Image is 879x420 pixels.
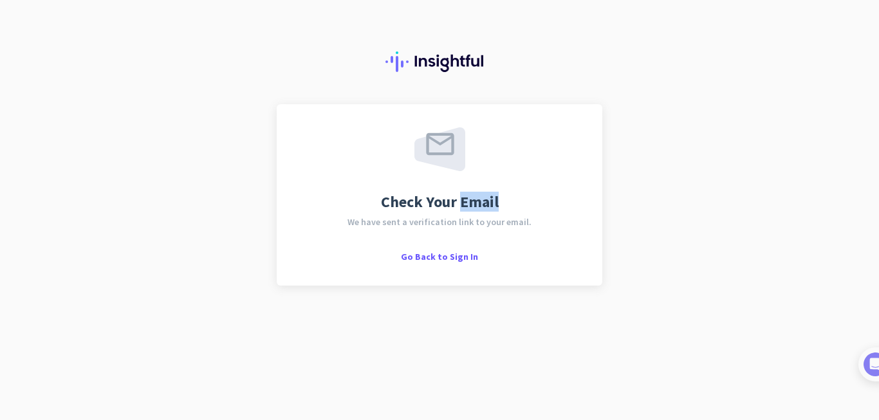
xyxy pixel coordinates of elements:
[385,51,494,72] img: Insightful
[347,217,532,226] span: We have sent a verification link to your email.
[401,251,478,262] span: Go Back to Sign In
[414,127,465,171] img: email-sent
[381,194,499,210] span: Check Your Email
